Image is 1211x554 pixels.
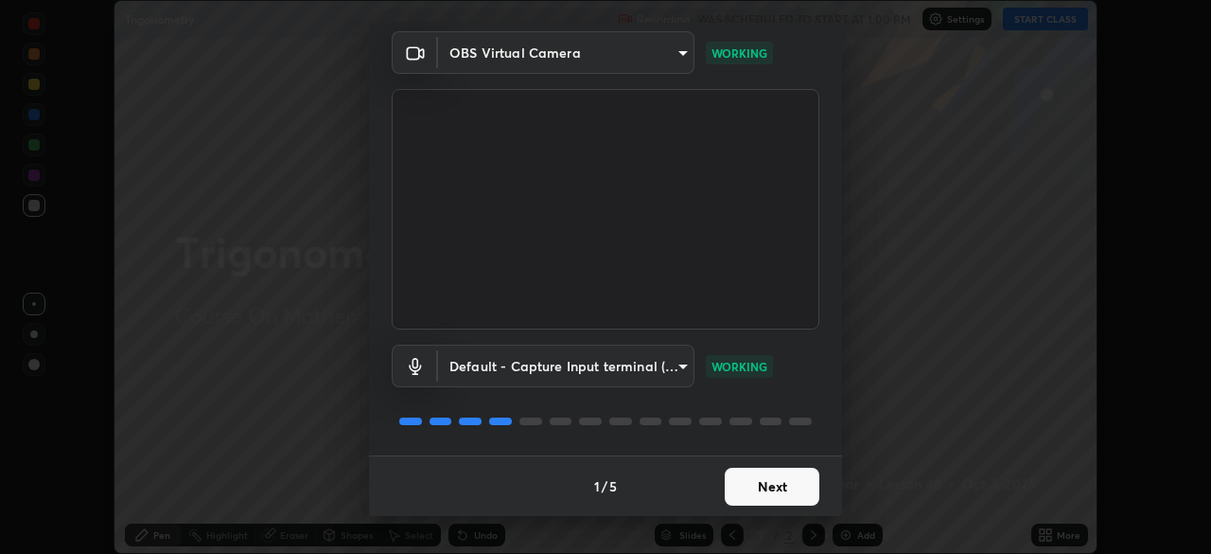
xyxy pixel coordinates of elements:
div: OBS Virtual Camera [438,345,694,387]
p: WORKING [711,358,767,375]
h4: / [602,476,607,496]
h4: 5 [609,476,617,496]
button: Next [725,468,819,506]
h4: 1 [594,476,600,496]
p: WORKING [711,45,767,62]
div: OBS Virtual Camera [438,31,694,74]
